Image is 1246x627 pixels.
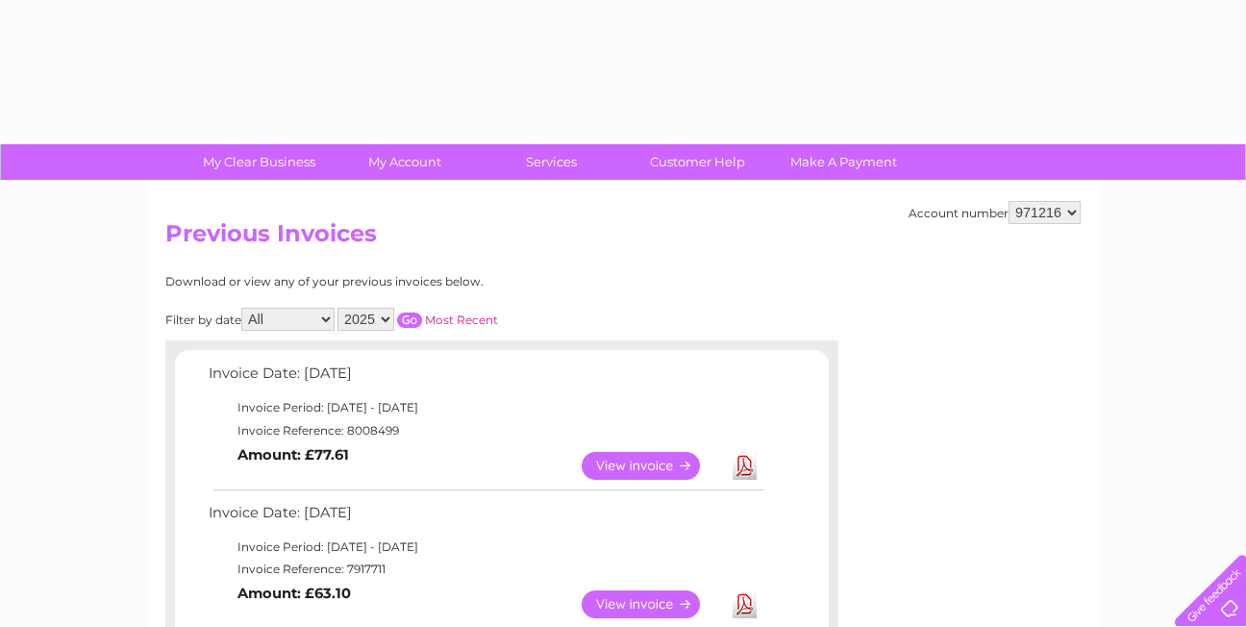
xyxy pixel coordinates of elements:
a: View [582,590,723,618]
div: Account number [909,201,1081,224]
a: View [582,452,723,480]
a: Customer Help [618,144,777,180]
td: Invoice Period: [DATE] - [DATE] [204,396,766,419]
h2: Previous Invoices [165,220,1081,257]
a: My Clear Business [180,144,338,180]
div: Filter by date [165,308,670,331]
td: Invoice Reference: 8008499 [204,419,766,442]
a: Make A Payment [764,144,923,180]
div: Download or view any of your previous invoices below. [165,275,670,288]
td: Invoice Reference: 7917711 [204,558,766,581]
a: Download [733,452,757,480]
a: Services [472,144,631,180]
td: Invoice Date: [DATE] [204,361,766,396]
a: Download [733,590,757,618]
b: Amount: £77.61 [237,446,349,464]
td: Invoice Period: [DATE] - [DATE] [204,536,766,559]
b: Amount: £63.10 [237,585,351,602]
td: Invoice Date: [DATE] [204,500,766,536]
a: Most Recent [425,313,498,327]
a: My Account [326,144,485,180]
